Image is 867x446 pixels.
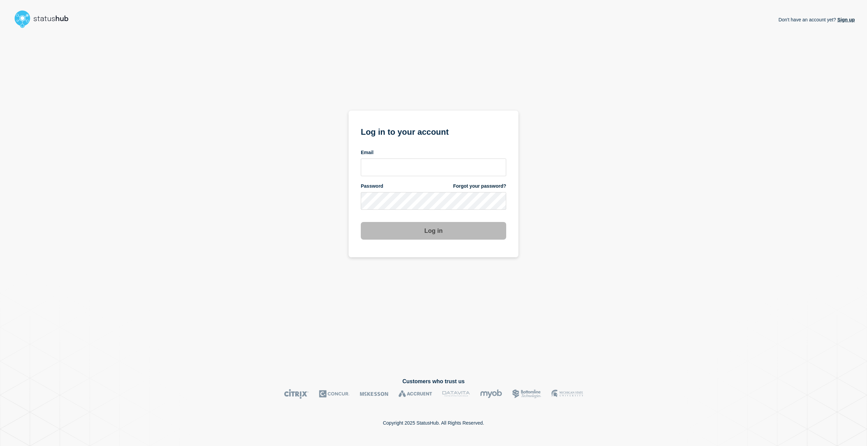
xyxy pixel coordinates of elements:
[453,183,506,189] a: Forgot your password?
[12,8,77,30] img: StatusHub logo
[836,17,855,22] a: Sign up
[361,192,506,210] input: password input
[442,389,470,399] img: DataVita logo
[360,389,388,399] img: McKesson logo
[319,389,350,399] img: Concur logo
[361,159,506,176] input: email input
[361,183,383,189] span: Password
[778,12,855,28] p: Don't have an account yet?
[383,420,484,426] p: Copyright 2025 StatusHub. All Rights Reserved.
[12,378,855,385] h2: Customers who trust us
[399,389,432,399] img: Accruent logo
[361,222,506,240] button: Log in
[512,389,541,399] img: Bottomline logo
[551,389,583,399] img: MSU logo
[480,389,502,399] img: myob logo
[361,149,373,156] span: Email
[361,125,506,137] h1: Log in to your account
[284,389,309,399] img: Citrix logo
